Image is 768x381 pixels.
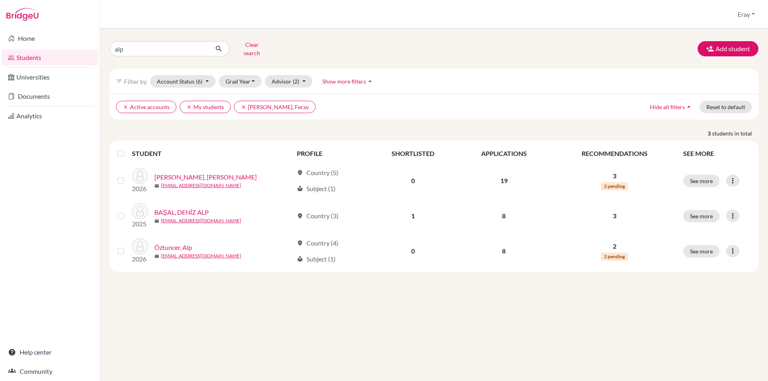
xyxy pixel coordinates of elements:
[366,77,374,85] i: arrow_drop_up
[457,233,550,269] td: 8
[116,78,122,84] i: filter_list
[556,211,674,221] p: 3
[678,144,755,163] th: SEE MORE
[650,104,685,110] span: Hide all filters
[316,75,381,88] button: Show more filtersarrow_drop_up
[161,252,241,259] a: [EMAIL_ADDRESS][DOMAIN_NAME]
[297,238,338,248] div: Country (4)
[293,78,299,85] span: (2)
[457,163,550,198] td: 19
[234,101,316,113] button: clear[PERSON_NAME], Feray
[685,103,693,111] i: arrow_drop_up
[369,144,457,163] th: SHORTLISTED
[154,184,159,188] span: mail
[297,256,303,262] span: local_library
[297,186,303,192] span: local_library
[230,38,274,59] button: Clear search
[196,78,202,85] span: (6)
[369,198,457,233] td: 1
[297,213,303,219] span: location_on
[2,88,98,104] a: Documents
[132,144,292,163] th: STUDENT
[132,168,148,184] img: Alpman, Kaan Alp
[297,240,303,246] span: location_on
[180,101,231,113] button: clearMy students
[369,233,457,269] td: 0
[369,163,457,198] td: 0
[2,344,98,360] a: Help center
[132,184,148,193] p: 2026
[265,75,312,88] button: Advisor(2)
[700,101,752,113] button: Reset to default
[186,104,192,110] i: clear
[297,211,338,221] div: Country (3)
[457,198,550,233] td: 8
[132,238,148,254] img: Öztuncer, Alp
[161,217,241,224] a: [EMAIL_ADDRESS][DOMAIN_NAME]
[322,78,366,85] span: Show more filters
[556,241,674,251] p: 2
[241,104,246,110] i: clear
[601,182,628,190] span: 2 pending
[124,78,147,85] span: Filter by
[297,184,336,193] div: Subject (1)
[556,171,674,181] p: 3
[698,41,758,56] button: Add student
[219,75,262,88] button: Grad Year
[734,7,758,22] button: Eray
[551,144,678,163] th: RECOMMENDATIONS
[132,203,148,219] img: BAŞAL, DENİZ ALP
[297,254,336,264] div: Subject (1)
[457,144,550,163] th: APPLICATIONS
[683,245,720,257] button: See more
[2,363,98,379] a: Community
[132,219,148,229] p: 2025
[297,170,303,176] span: location_on
[683,175,720,187] button: See more
[643,101,700,113] button: Hide all filtersarrow_drop_up
[132,254,148,264] p: 2026
[2,108,98,124] a: Analytics
[154,207,209,217] a: BAŞAL, DENİZ ALP
[2,50,98,66] a: Students
[161,182,241,189] a: [EMAIL_ADDRESS][DOMAIN_NAME]
[708,129,712,138] strong: 3
[712,129,758,138] span: students in total
[683,210,720,222] button: See more
[154,219,159,223] span: mail
[154,254,159,259] span: mail
[110,41,209,56] input: Find student by name...
[154,243,192,252] a: Öztuncer, Alp
[150,75,216,88] button: Account Status(6)
[601,253,628,261] span: 2 pending
[116,101,176,113] button: clearActive accounts
[154,172,257,182] a: [PERSON_NAME], [PERSON_NAME]
[292,144,369,163] th: PROFILE
[6,8,38,21] img: Bridge-U
[2,30,98,46] a: Home
[123,104,128,110] i: clear
[297,168,338,178] div: Country (5)
[2,69,98,85] a: Universities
